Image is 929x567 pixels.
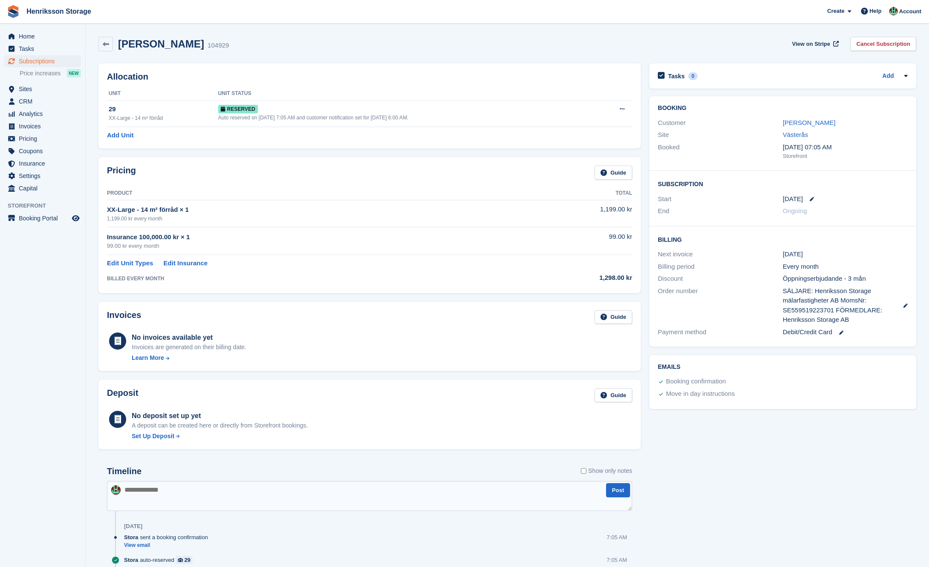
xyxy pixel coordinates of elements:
div: Next invoice [658,249,783,259]
div: XX-Large - 14 m² förråd [109,114,218,122]
div: No invoices available yet [132,332,246,343]
div: 29 [184,556,190,564]
a: View email [124,542,212,549]
span: Settings [19,170,70,182]
div: Customer [658,118,783,128]
div: BILLED EVERY MONTH [107,275,503,282]
span: Account [899,7,921,16]
span: Subscriptions [19,55,70,67]
span: View on Stripe [792,40,830,48]
a: menu [4,83,81,95]
div: sent a booking confirmation [124,533,212,541]
span: Help [870,7,882,15]
a: Guide [595,166,632,180]
a: menu [4,157,81,169]
h2: Deposit [107,388,138,402]
div: 99.00 kr every month [107,242,503,250]
input: Show only notes [581,466,586,475]
a: Add Unit [107,131,133,140]
div: 7:05 AM [607,533,627,541]
span: Booking Portal [19,212,70,224]
h2: Invoices [107,310,141,324]
a: View on Stripe [789,37,840,51]
a: menu [4,120,81,132]
a: menu [4,108,81,120]
h2: Pricing [107,166,136,180]
span: Analytics [19,108,70,120]
div: [DATE] [124,523,142,530]
a: Edit Insurance [163,258,207,268]
label: Show only notes [581,466,632,475]
div: No deposit set up yet [132,411,308,421]
div: Site [658,130,783,140]
td: 1,199.00 kr [503,200,632,227]
span: Ongoing [783,207,807,214]
div: Set Up Deposit [132,432,175,441]
time: 2025-09-05 23:00:00 UTC [783,194,803,204]
a: menu [4,212,81,224]
span: Tasks [19,43,70,55]
a: Guide [595,388,632,402]
a: Preview store [71,213,81,223]
span: Stora [124,533,138,541]
span: Home [19,30,70,42]
a: menu [4,145,81,157]
h2: Subscription [658,179,908,188]
span: SÄLJARE: Henriksson Storage mälarfastigheter AB MomsNr: SE559519223701 FÖRMEDLARE: Henriksson Sto... [783,286,895,325]
span: Reserved [218,105,258,113]
span: CRM [19,95,70,107]
span: Pricing [19,133,70,145]
img: Isak Martinelle [889,7,898,15]
span: Capital [19,182,70,194]
a: menu [4,182,81,194]
a: menu [4,133,81,145]
div: Storefront [783,152,908,160]
th: Product [107,187,503,200]
span: Storefront [8,202,85,210]
a: Cancel Subscription [850,37,916,51]
div: Start [658,194,783,204]
div: 0 [688,72,698,80]
h2: Allocation [107,72,632,82]
a: Edit Unit Types [107,258,153,268]
div: Invoices are generated on their billing date. [132,343,246,352]
span: Price increases [20,69,61,77]
div: Billing period [658,262,783,272]
div: 7:05 AM [607,556,627,564]
div: Every month [783,262,908,272]
a: Västerås [783,131,808,138]
a: Guide [595,310,632,324]
div: Learn More [132,353,164,362]
span: Invoices [19,120,70,132]
a: 29 [176,556,192,564]
a: Henriksson Storage [23,4,95,18]
div: 1,298.00 kr [503,273,632,283]
td: 99.00 kr [503,227,632,255]
a: [PERSON_NAME] [783,119,835,126]
div: Auto reserved on [DATE] 7:05 AM and customer notification set for [DATE] 6:00 AM. [218,114,597,122]
div: Order number [658,286,783,325]
a: menu [4,55,81,67]
div: auto-reserved [124,556,197,564]
a: Add [882,71,894,81]
div: Booked [658,142,783,160]
div: NEW [67,69,81,77]
a: Set Up Deposit [132,432,308,441]
th: Total [503,187,632,200]
div: Discount [658,274,783,284]
p: A deposit can be created here or directly from Storefront bookings. [132,421,308,430]
th: Unit Status [218,87,597,101]
a: Learn More [132,353,246,362]
img: Isak Martinelle [111,485,121,495]
th: Unit [107,87,218,101]
span: Sites [19,83,70,95]
span: Insurance [19,157,70,169]
span: Stora [124,556,138,564]
div: [DATE] 07:05 AM [783,142,908,152]
span: Create [827,7,844,15]
h2: Tasks [668,72,685,80]
div: Move in day instructions [666,389,735,399]
div: 1,199.00 kr every month [107,215,503,223]
div: 104929 [207,41,229,50]
div: Insurance 100,000.00 kr × 1 [107,232,503,242]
